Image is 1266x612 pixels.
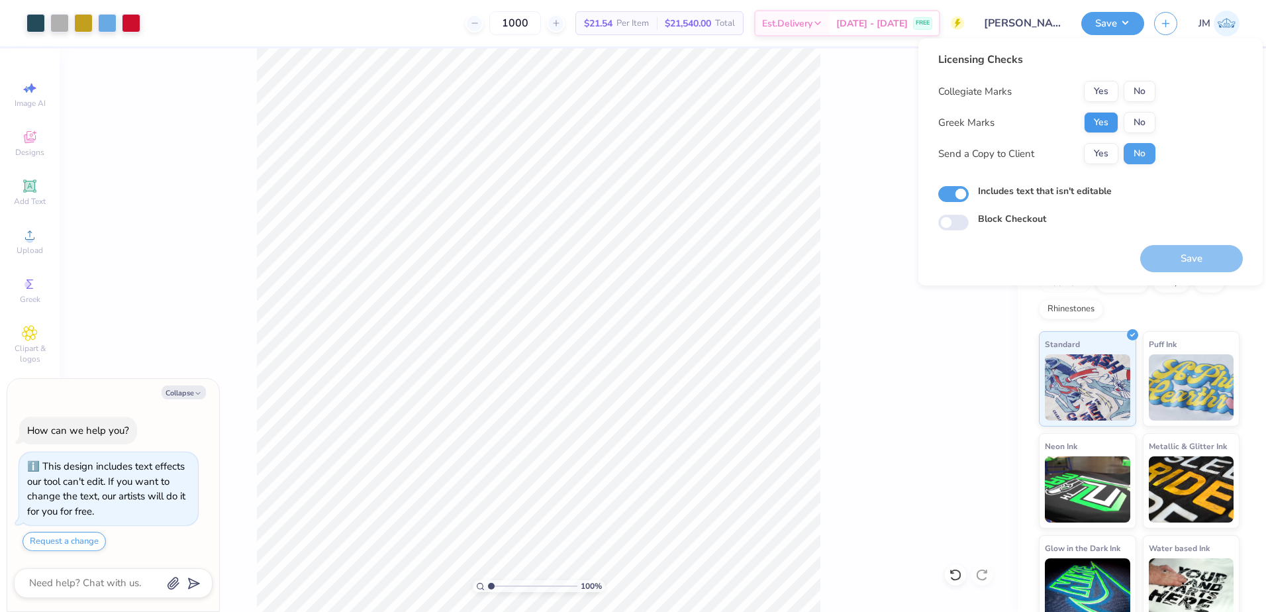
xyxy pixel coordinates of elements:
[916,19,930,28] span: FREE
[1149,354,1234,421] img: Puff Ink
[974,10,1071,36] input: Untitled Design
[665,17,711,30] span: $21,540.00
[489,11,541,35] input: – –
[1198,11,1240,36] a: JM
[715,17,735,30] span: Total
[938,84,1012,99] div: Collegiate Marks
[836,17,908,30] span: [DATE] - [DATE]
[1045,354,1130,421] img: Standard
[938,146,1034,162] div: Send a Copy to Client
[1124,81,1155,102] button: No
[1124,143,1155,164] button: No
[1124,112,1155,133] button: No
[27,460,185,518] div: This design includes text effects our tool can't edit. If you want to change the text, our artist...
[938,52,1155,68] div: Licensing Checks
[15,98,46,109] span: Image AI
[1149,456,1234,523] img: Metallic & Glitter Ink
[17,245,43,256] span: Upload
[1214,11,1240,36] img: Joshua Malaki
[1084,112,1118,133] button: Yes
[1149,337,1177,351] span: Puff Ink
[1084,143,1118,164] button: Yes
[15,147,44,158] span: Designs
[27,424,129,437] div: How can we help you?
[762,17,812,30] span: Est. Delivery
[1045,439,1077,453] span: Neon Ink
[1084,81,1118,102] button: Yes
[978,212,1046,226] label: Block Checkout
[20,294,40,305] span: Greek
[7,343,53,364] span: Clipart & logos
[162,385,206,399] button: Collapse
[1149,439,1227,453] span: Metallic & Glitter Ink
[584,17,612,30] span: $21.54
[978,184,1112,198] label: Includes text that isn't editable
[1045,456,1130,523] img: Neon Ink
[1081,12,1144,35] button: Save
[23,532,106,551] button: Request a change
[1045,541,1120,555] span: Glow in the Dark Ink
[938,115,995,130] div: Greek Marks
[1149,541,1210,555] span: Water based Ink
[616,17,649,30] span: Per Item
[581,580,602,592] span: 100 %
[1045,337,1080,351] span: Standard
[1198,16,1210,31] span: JM
[1039,299,1103,319] div: Rhinestones
[14,196,46,207] span: Add Text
